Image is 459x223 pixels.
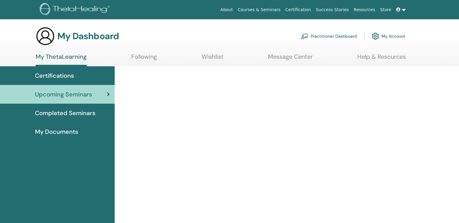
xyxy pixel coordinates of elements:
[235,4,283,15] a: Courses & Seminars
[268,53,313,65] a: Message Center
[35,90,92,99] span: Upcoming Seminars
[218,4,235,15] a: About
[351,4,378,15] a: Resources
[372,31,379,41] img: cog.svg
[314,4,351,15] a: Success Stories
[35,71,74,80] span: Certifications
[283,4,313,15] a: Certification
[35,127,78,136] span: My Documents
[301,30,357,43] a: Practitioner Dashboard
[202,53,224,65] a: Wishlist
[40,3,112,17] img: logo.png
[57,31,119,42] h3: My Dashboard
[301,33,308,39] img: chalkboard-teacher.svg
[36,27,55,46] img: generic-user-icon.jpg
[372,30,405,43] a: My Account
[357,53,406,65] a: Help & Resources
[378,4,394,15] a: Store
[131,53,157,65] a: Following
[35,108,95,118] span: Completed Seminars
[36,53,87,66] a: My ThetaLearning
